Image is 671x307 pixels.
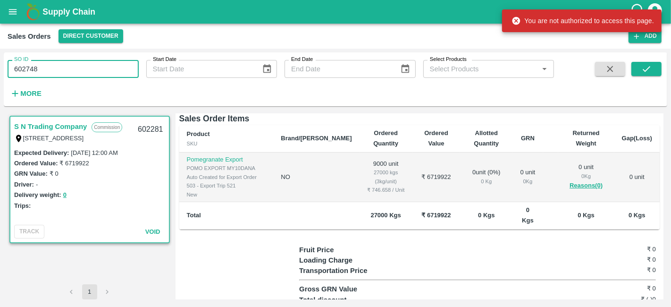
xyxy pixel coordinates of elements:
button: Reasons(0) [566,180,607,191]
label: End Date [291,56,313,63]
td: ₹ 6719922 [412,153,461,203]
p: Transportation Price [299,265,388,276]
b: Product [187,130,210,137]
b: Ordered Quantity [373,129,398,147]
b: 27000 Kgs [370,212,401,219]
div: 0 unit ( 0 %) [468,168,505,186]
button: More [8,85,44,102]
button: Open [538,63,551,75]
div: 0 Kg [520,177,535,186]
td: NO [273,153,359,203]
b: Total [187,212,201,219]
img: logo [24,2,42,21]
b: 0 Kgs [578,212,594,219]
div: 602281 [132,119,168,141]
div: 27000 kgs (3kg/unit) [367,168,405,186]
label: Expected Delivery : [14,149,69,156]
button: 0 [63,190,67,201]
div: 0 Kg [468,177,505,186]
b: Allotted Quantity [474,129,499,147]
label: [DATE] 12:00 AM [71,149,117,156]
label: GRN Value: [14,170,48,177]
b: Gap(Loss) [622,135,652,142]
label: Trips: [14,202,31,209]
strong: More [20,90,42,97]
div: 0 Kg [566,172,607,180]
input: End Date [285,60,393,78]
div: New [187,190,266,199]
label: - [36,181,38,188]
h6: ₹ 0 [596,255,656,264]
b: 0 Kgs [522,206,534,224]
h6: ₹ 0 [596,265,656,275]
label: Start Date [153,56,176,63]
label: [STREET_ADDRESS] [23,135,84,142]
div: You are not authorized to access this page. [512,12,654,29]
div: SKU [187,139,266,148]
label: Driver: [14,181,34,188]
button: Add [629,29,662,43]
input: Start Date [146,60,254,78]
div: 0 unit [566,163,607,191]
input: Select Products [426,63,536,75]
b: GRN [521,135,535,142]
label: Delivery weight: [14,191,61,198]
a: Supply Chain [42,5,630,18]
div: Sales Orders [8,30,51,43]
p: Commission [92,122,122,132]
a: S N Trading Company [14,120,87,133]
p: Fruit Price [299,245,388,255]
div: Auto Created for Export Order 503 - Export Trip 521 [187,173,266,190]
div: POMO EXPORT MY10DANA [187,164,266,172]
td: 0 unit [614,153,660,203]
button: Choose date [258,60,276,78]
label: Ordered Value: [14,160,58,167]
div: ₹ 746.658 / Unit [367,186,405,194]
label: ₹ 6719922 [59,160,89,167]
label: Select Products [430,56,467,63]
span: Void [145,228,160,235]
h6: ₹ 0 [596,284,656,293]
p: Gross GRN Value [299,284,388,294]
b: 0 Kgs [478,212,495,219]
div: 0 unit [520,168,535,186]
button: Select DC [59,29,123,43]
b: ₹ 6719922 [421,212,451,219]
b: Brand/[PERSON_NAME] [281,135,352,142]
b: Supply Chain [42,7,95,17]
input: Enter SO ID [8,60,139,78]
button: page 1 [82,284,97,299]
p: Total discount [299,295,388,305]
button: open drawer [2,1,24,23]
nav: pagination navigation [63,284,117,299]
div: account of current user [646,2,663,22]
div: customer-support [630,3,646,20]
td: 9000 unit [360,153,412,203]
label: ₹ 0 [50,170,59,177]
h6: ₹ 0 [596,245,656,254]
b: 0 Kgs [629,212,645,219]
h6: Sales Order Items [179,112,660,125]
p: Loading Charge [299,255,388,265]
h6: ₹ (-)0 [596,295,656,304]
b: Ordered Value [424,129,448,147]
button: Choose date [396,60,414,78]
b: Returned Weight [573,129,600,147]
label: SO ID [14,56,28,63]
p: Pomegranate Export [187,155,266,164]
